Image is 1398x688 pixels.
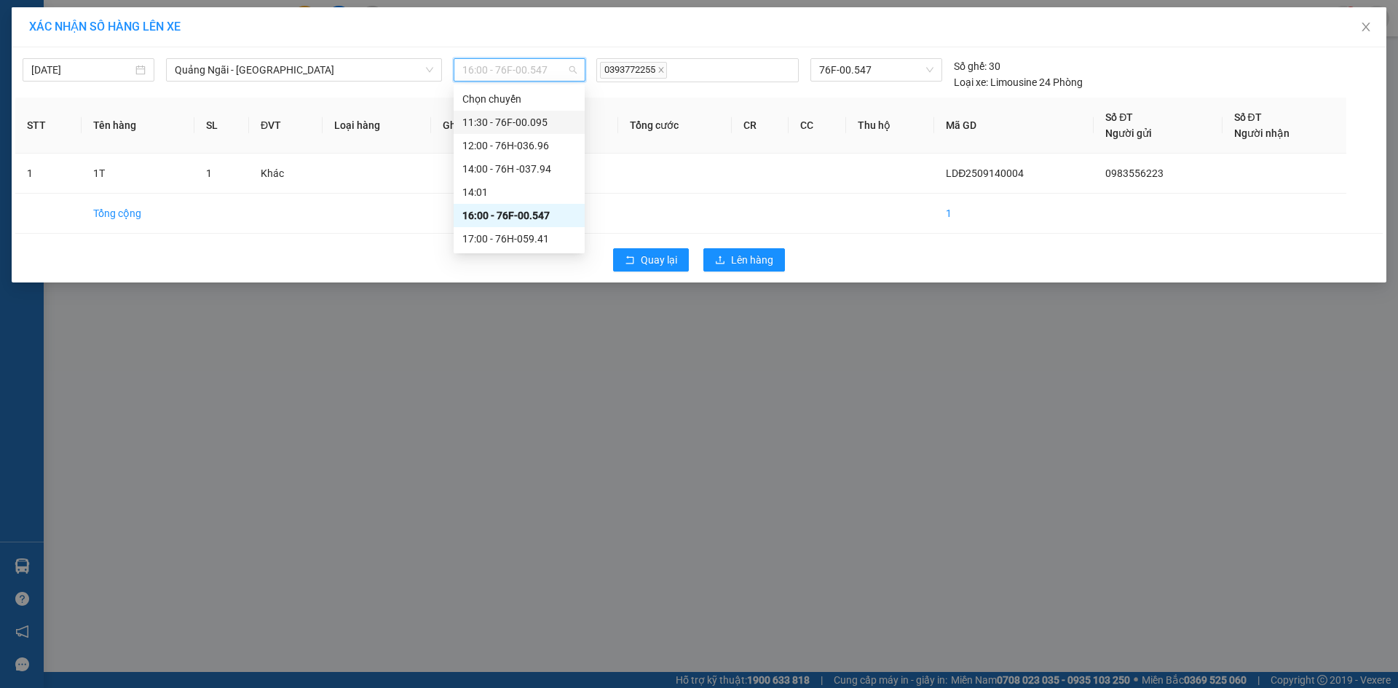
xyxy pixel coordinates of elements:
[206,167,212,179] span: 1
[15,154,82,194] td: 1
[954,58,1000,74] div: 30
[715,255,725,266] span: upload
[625,255,635,266] span: rollback
[462,161,576,177] div: 14:00 - 76H -037.94
[1234,111,1262,123] span: Số ĐT
[82,98,194,154] th: Tên hàng
[82,154,194,194] td: 1T
[454,87,585,111] div: Chọn chuyến
[82,194,194,234] td: Tổng cộng
[1105,111,1133,123] span: Số ĐT
[732,98,789,154] th: CR
[641,252,677,268] span: Quay lại
[819,59,933,81] span: 76F-00.547
[462,114,576,130] div: 11:30 - 76F-00.095
[323,98,432,154] th: Loại hàng
[954,58,987,74] span: Số ghế:
[15,98,82,154] th: STT
[946,167,1024,179] span: LDĐ2509140004
[657,66,665,74] span: close
[954,74,1083,90] div: Limousine 24 Phòng
[731,252,773,268] span: Lên hàng
[1105,167,1164,179] span: 0983556223
[462,59,577,81] span: 16:00 - 76F-00.547
[175,59,433,81] span: Quảng Ngãi - Vũng Tàu
[31,62,133,78] input: 14/09/2025
[29,20,181,33] span: XÁC NHẬN SỐ HÀNG LÊN XE
[934,98,1094,154] th: Mã GD
[618,98,732,154] th: Tổng cước
[462,231,576,247] div: 17:00 - 76H-059.41
[194,98,250,154] th: SL
[431,98,523,154] th: Ghi chú
[613,248,689,272] button: rollbackQuay lại
[462,91,576,107] div: Chọn chuyến
[934,194,1094,234] td: 1
[462,207,576,224] div: 16:00 - 76F-00.547
[789,98,846,154] th: CC
[954,74,988,90] span: Loại xe:
[600,62,667,79] span: 0393772255
[1234,127,1290,139] span: Người nhận
[1360,21,1372,33] span: close
[846,98,934,154] th: Thu hộ
[462,184,576,200] div: 14:01
[249,154,323,194] td: Khác
[462,138,576,154] div: 12:00 - 76H-036.96
[703,248,785,272] button: uploadLên hàng
[1105,127,1152,139] span: Người gửi
[425,66,434,74] span: down
[249,98,323,154] th: ĐVT
[1346,7,1386,48] button: Close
